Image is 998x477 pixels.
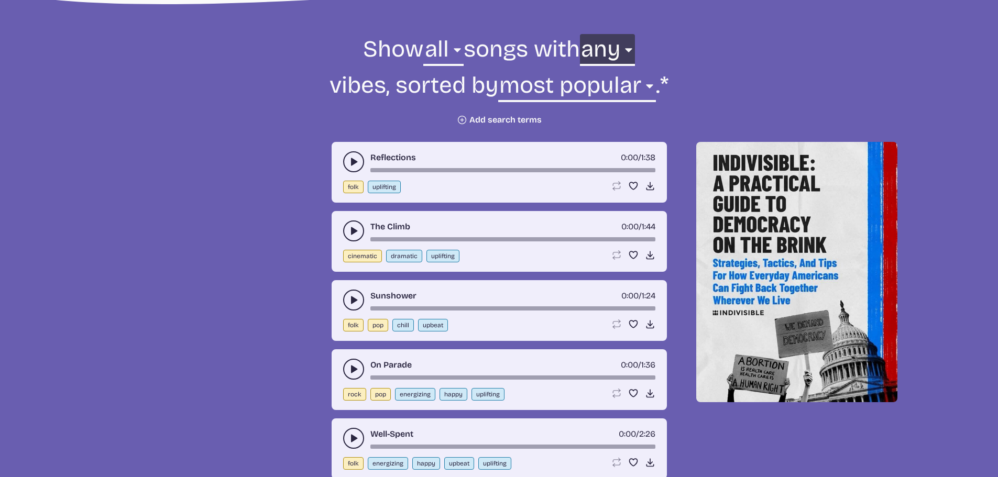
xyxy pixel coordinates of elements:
button: Loop [611,250,622,260]
div: song-time-bar [370,375,655,380]
button: uplifting [478,457,511,470]
span: 1:38 [641,152,655,162]
button: pop [370,388,391,401]
button: pop [368,319,388,331]
span: 1:44 [642,221,655,231]
div: / [621,290,655,302]
div: / [621,151,655,164]
div: song-time-bar [370,445,655,449]
button: play-pause toggle [343,220,364,241]
button: Loop [611,319,622,329]
button: energizing [395,388,435,401]
span: timer [621,291,639,301]
button: folk [343,457,364,470]
a: Reflections [370,151,416,164]
button: dramatic [386,250,422,262]
button: energizing [368,457,408,470]
button: happy [440,388,467,401]
button: rock [343,388,366,401]
span: 2:26 [639,429,655,439]
div: / [619,428,655,440]
a: On Parade [370,359,412,371]
button: Loop [611,388,622,398]
select: vibe [580,34,635,70]
span: timer [621,221,639,231]
button: play-pause toggle [343,359,364,380]
select: genre [423,34,463,70]
span: timer [621,152,638,162]
button: chill [392,319,414,331]
form: Show songs with vibes, sorted by . [214,34,784,125]
a: Sunshower [370,290,416,302]
button: Favorite [628,319,639,329]
button: play-pause toggle [343,428,364,449]
a: Well-Spent [370,428,413,440]
div: / [621,359,655,371]
button: uplifting [368,181,401,193]
a: The Climb [370,220,410,233]
span: 1:36 [641,360,655,370]
button: cinematic [343,250,382,262]
span: timer [619,429,636,439]
div: song-time-bar [370,168,655,172]
button: happy [412,457,440,470]
img: Help save our democracy! [696,142,897,402]
button: upbeat [444,457,474,470]
div: / [621,220,655,233]
div: song-time-bar [370,237,655,241]
button: folk [343,319,364,331]
button: folk [343,181,364,193]
button: upbeat [418,319,448,331]
button: Add search terms [457,115,542,125]
button: Favorite [628,250,639,260]
button: uplifting [426,250,459,262]
select: sorting [498,70,656,106]
div: song-time-bar [370,306,655,310]
button: play-pause toggle [343,151,364,172]
button: Loop [611,181,622,191]
button: Favorite [628,181,639,191]
button: play-pause toggle [343,290,364,310]
button: Loop [611,457,622,468]
span: 1:24 [642,291,655,301]
button: Favorite [628,457,639,468]
button: uplifting [471,388,505,401]
span: timer [621,360,638,370]
button: Favorite [628,388,639,398]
